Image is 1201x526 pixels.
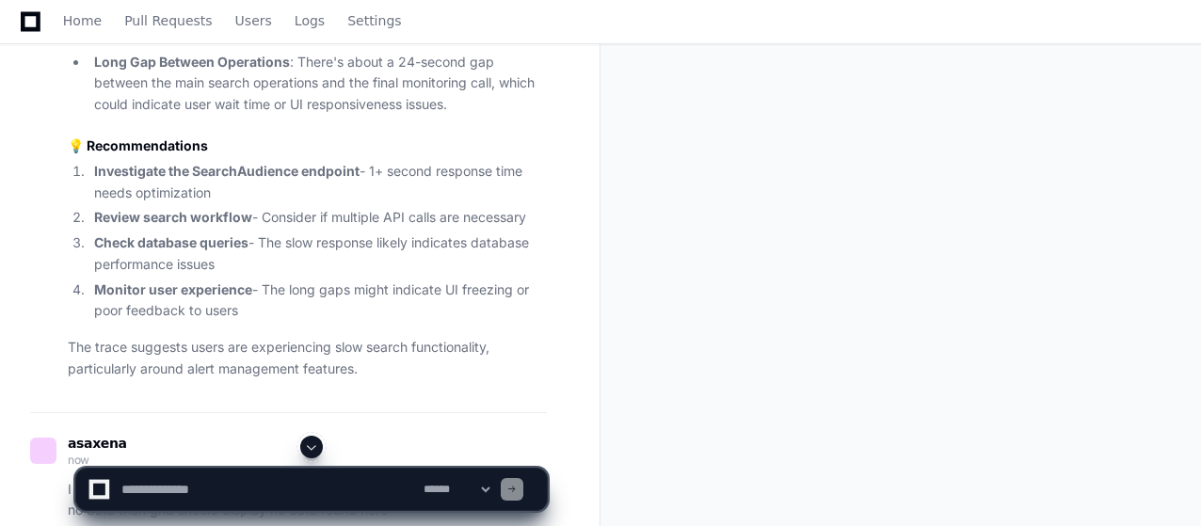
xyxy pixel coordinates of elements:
li: - 1+ second response time needs optimization [88,161,547,204]
span: Home [63,15,102,26]
h3: 💡 Recommendations [68,136,547,155]
li: - The long gaps might indicate UI freezing or poor feedback to users [88,279,547,323]
strong: Investigate the SearchAudience endpoint [94,163,360,179]
li: : There's about a 24-second gap between the main search operations and the final monitoring call,... [88,52,547,116]
li: - The slow response likely indicates database performance issues [88,232,547,276]
strong: Check database queries [94,234,248,250]
li: - Consider if multiple API calls are necessary [88,207,547,229]
strong: Monitor user experience [94,281,252,297]
span: Users [235,15,272,26]
strong: Review search workflow [94,209,252,225]
span: Logs [295,15,325,26]
p: The trace suggests users are experiencing slow search functionality, particularly around alert ma... [68,337,547,380]
strong: Long Gap Between Operations [94,54,290,70]
span: Settings [347,15,401,26]
span: Pull Requests [124,15,212,26]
